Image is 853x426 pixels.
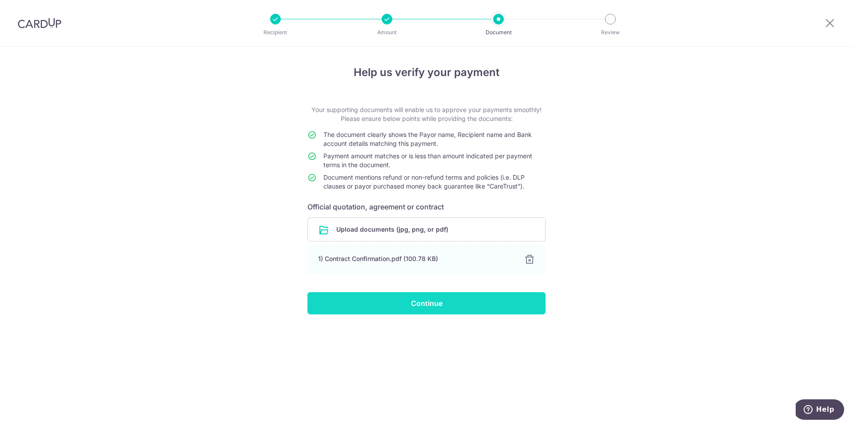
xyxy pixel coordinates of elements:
h6: Official quotation, agreement or contract [307,201,546,212]
div: 1) Contract Confirmation.pdf (100.78 KB) [318,254,514,263]
p: Document [466,28,531,37]
iframe: Opens a widget where you can find more information [796,399,844,422]
p: Recipient [243,28,308,37]
span: Payment amount matches or is less than amount indicated per payment terms in the document. [323,152,532,169]
span: The document clearly shows the Payor name, Recipient name and Bank account details matching this ... [323,131,532,147]
p: Your supporting documents will enable us to approve your payments smoothly! Please ensure below p... [307,105,546,123]
p: Review [578,28,643,37]
img: CardUp [18,18,61,28]
input: Continue [307,292,546,314]
span: Document mentions refund or non-refund terms and policies (i.e. DLP clauses or payor purchased mo... [323,173,525,190]
h4: Help us verify your payment [307,64,546,80]
div: Upload documents (jpg, png, or pdf) [307,217,546,241]
p: Amount [354,28,420,37]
